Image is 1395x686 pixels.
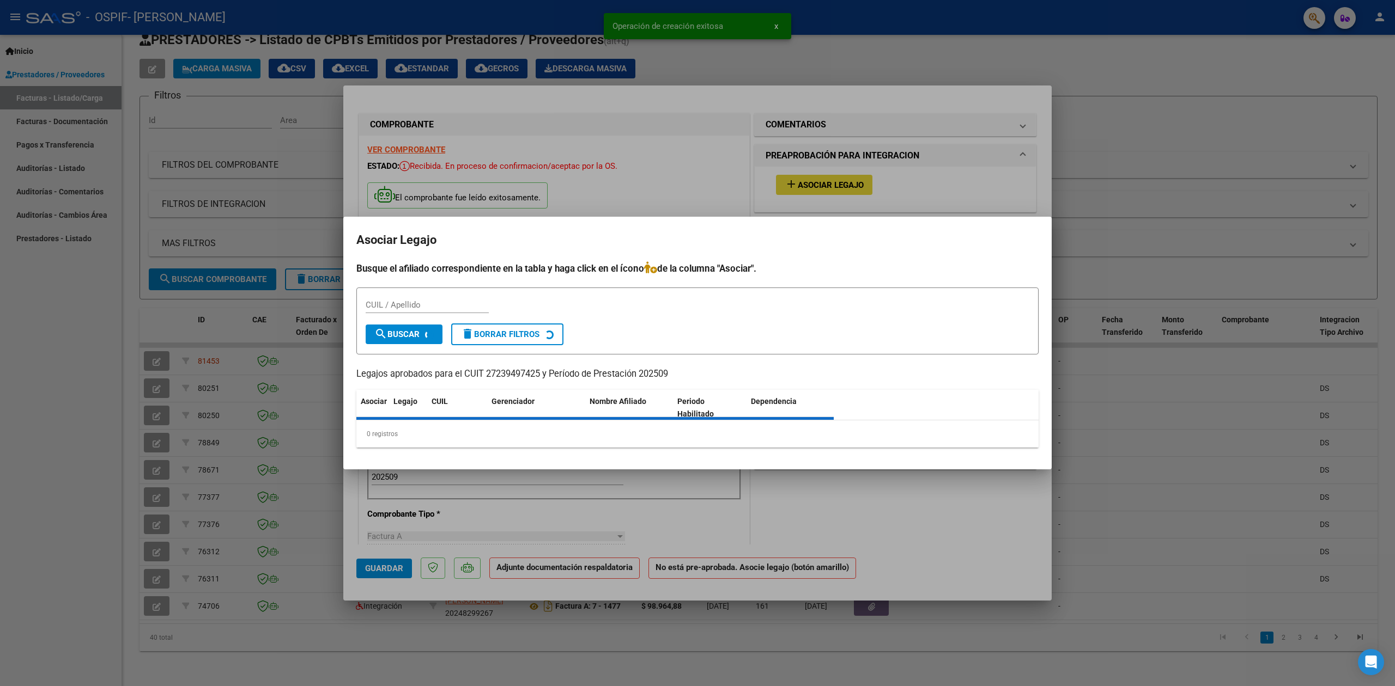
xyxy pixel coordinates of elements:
span: Buscar [374,329,420,339]
datatable-header-cell: CUIL [427,390,487,426]
span: CUIL [432,397,448,406]
span: Asociar [361,397,387,406]
h2: Asociar Legajo [356,230,1039,250]
h4: Busque el afiliado correspondiente en la tabla y haga click en el ícono de la columna "Asociar". [356,261,1039,275]
mat-icon: delete [461,327,474,340]
datatable-header-cell: Legajo [389,390,427,426]
div: Open Intercom Messenger [1358,649,1384,675]
datatable-header-cell: Asociar [356,390,389,426]
datatable-header-cell: Dependencia [747,390,834,426]
datatable-header-cell: Nombre Afiliado [585,390,673,426]
span: Periodo Habilitado [677,397,714,418]
div: 0 registros [356,420,1039,448]
span: Borrar Filtros [461,329,539,339]
datatable-header-cell: Gerenciador [487,390,585,426]
span: Gerenciador [492,397,535,406]
span: Dependencia [751,397,797,406]
button: Buscar [366,324,442,344]
span: Nombre Afiliado [590,397,646,406]
p: Legajos aprobados para el CUIT 27239497425 y Período de Prestación 202509 [356,367,1039,381]
span: Legajo [393,397,417,406]
button: Borrar Filtros [451,323,563,345]
mat-icon: search [374,327,387,340]
datatable-header-cell: Periodo Habilitado [673,390,747,426]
